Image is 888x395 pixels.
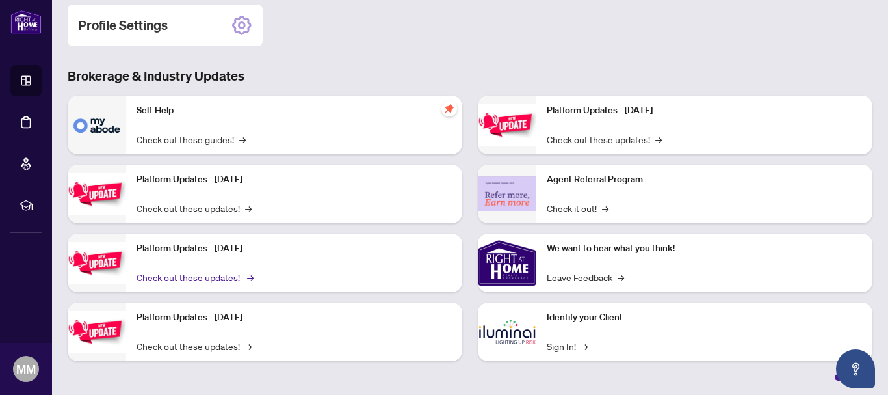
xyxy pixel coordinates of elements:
[137,132,246,146] a: Check out these guides!→
[655,132,662,146] span: →
[547,172,862,187] p: Agent Referral Program
[618,270,624,284] span: →
[68,311,126,352] img: Platform Updates - July 8, 2025
[68,67,872,85] h3: Brokerage & Industry Updates
[68,242,126,283] img: Platform Updates - July 21, 2025
[547,339,588,353] a: Sign In!→
[239,132,246,146] span: →
[547,201,608,215] a: Check it out!→
[245,339,252,353] span: →
[137,339,252,353] a: Check out these updates!→
[478,176,536,212] img: Agent Referral Program
[137,310,452,325] p: Platform Updates - [DATE]
[836,349,875,388] button: Open asap
[10,10,42,34] img: logo
[547,103,862,118] p: Platform Updates - [DATE]
[137,201,252,215] a: Check out these updates!→
[68,96,126,154] img: Self-Help
[602,201,608,215] span: →
[441,101,457,116] span: pushpin
[547,310,862,325] p: Identify your Client
[137,103,452,118] p: Self-Help
[16,360,36,378] span: MM
[137,172,452,187] p: Platform Updates - [DATE]
[547,241,862,256] p: We want to hear what you think!
[478,104,536,145] img: Platform Updates - June 23, 2025
[478,234,536,292] img: We want to hear what you think!
[581,339,588,353] span: →
[247,270,254,284] span: →
[547,132,662,146] a: Check out these updates!→
[245,201,252,215] span: →
[137,241,452,256] p: Platform Updates - [DATE]
[547,270,624,284] a: Leave Feedback→
[68,173,126,214] img: Platform Updates - September 16, 2025
[78,16,168,34] h2: Profile Settings
[137,270,252,284] a: Check out these updates!→
[478,303,536,361] img: Identify your Client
